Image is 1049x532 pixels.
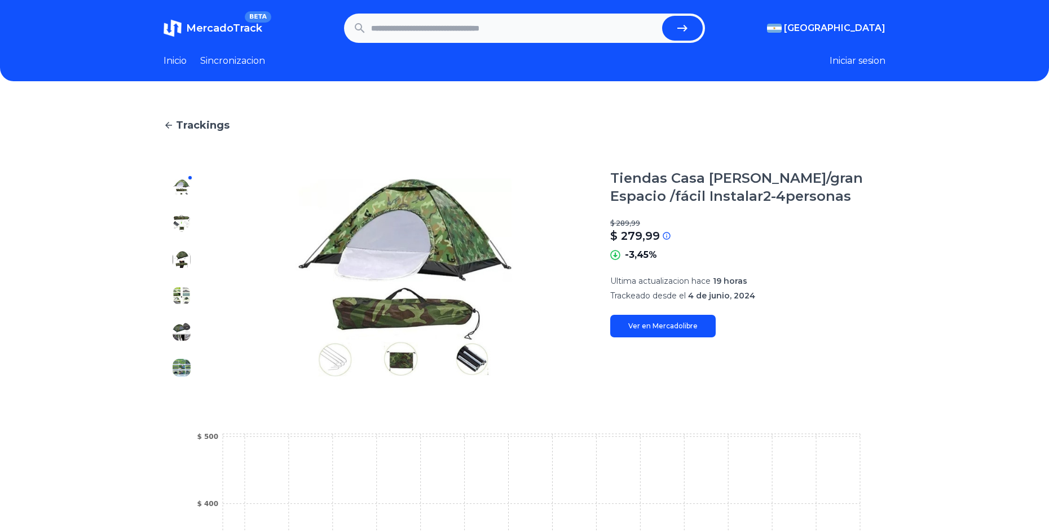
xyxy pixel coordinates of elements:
span: 19 horas [713,276,747,286]
span: BETA [245,11,271,23]
a: Sincronizacion [200,54,265,68]
p: $ 279,99 [610,228,660,244]
span: [GEOGRAPHIC_DATA] [784,21,885,35]
img: Argentina [767,24,782,33]
h1: Tiendas Casa [PERSON_NAME]/gran Espacio /fácil Instalar2-4personas [610,169,885,205]
tspan: $ 500 [197,433,218,441]
a: Inicio [164,54,187,68]
img: Tiendas Casa Campaña/gran Espacio /fácil Instalar2-4personas [173,250,191,269]
tspan: $ 400 [197,500,218,508]
a: MercadoTrackBETA [164,19,262,37]
button: [GEOGRAPHIC_DATA] [767,21,885,35]
p: $ 289,99 [610,219,885,228]
span: Ultima actualizacion hace [610,276,711,286]
a: Ver en Mercadolibre [610,315,716,337]
img: MercadoTrack [164,19,182,37]
span: 4 de junio, 2024 [688,291,755,301]
button: Iniciar sesion [830,54,885,68]
img: Tiendas Casa Campaña/gran Espacio /fácil Instalar2-4personas [173,287,191,305]
a: Trackings [164,117,885,133]
img: Tiendas Casa Campaña/gran Espacio /fácil Instalar2-4personas [173,214,191,232]
span: Trackeado desde el [610,291,686,301]
img: Tiendas Casa Campaña/gran Espacio /fácil Instalar2-4personas [173,323,191,341]
p: -3,45% [625,248,657,262]
img: Tiendas Casa Campaña/gran Espacio /fácil Instalar2-4personas [173,359,191,377]
span: Trackings [176,117,230,133]
img: Tiendas Casa Campaña/gran Espacio /fácil Instalar2-4personas [173,178,191,196]
span: MercadoTrack [186,22,262,34]
img: Tiendas Casa Campaña/gran Espacio /fácil Instalar2-4personas [222,169,588,386]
